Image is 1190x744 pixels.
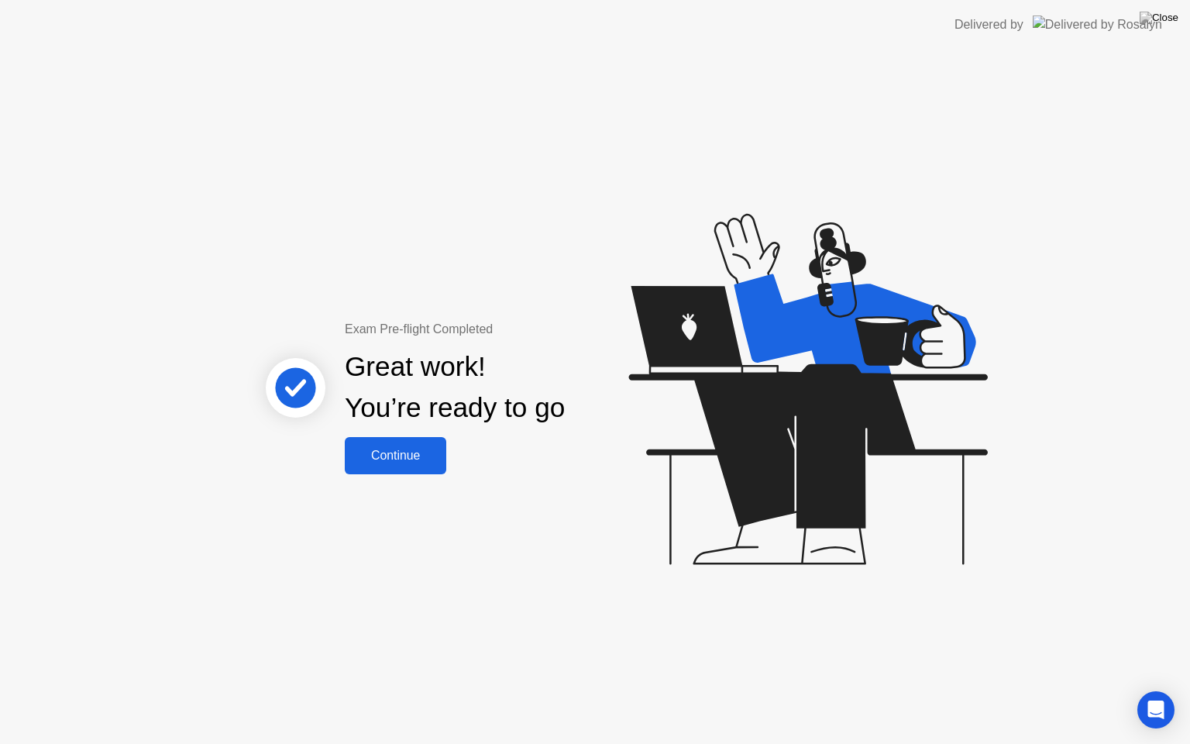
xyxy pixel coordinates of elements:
[1137,691,1175,728] div: Open Intercom Messenger
[349,449,442,463] div: Continue
[1140,12,1178,24] img: Close
[1033,15,1162,33] img: Delivered by Rosalyn
[345,437,446,474] button: Continue
[954,15,1023,34] div: Delivered by
[345,320,665,339] div: Exam Pre-flight Completed
[345,346,565,429] div: Great work! You’re ready to go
